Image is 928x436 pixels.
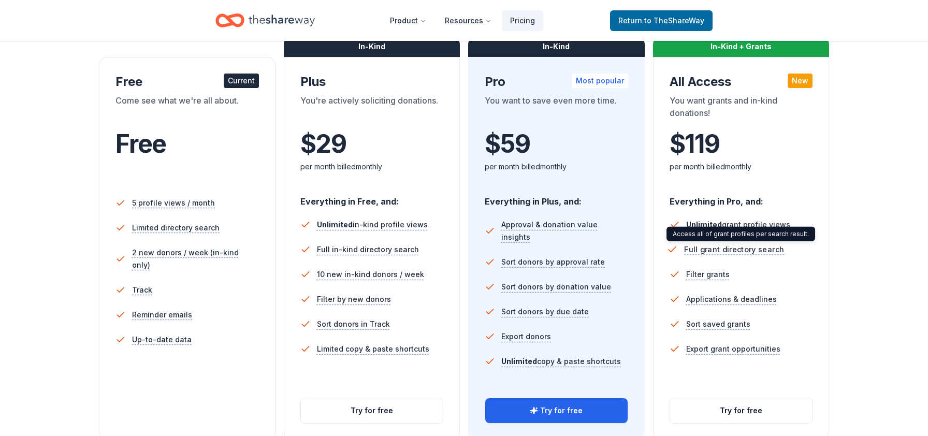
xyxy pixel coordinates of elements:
div: Pro [485,74,628,90]
span: Up-to-date data [132,333,192,346]
div: You want to save even more time. [485,94,628,123]
span: Unlimited [501,357,537,366]
span: Approval & donation value insights [501,219,628,243]
span: $ 29 [300,129,346,158]
div: Current [224,74,259,88]
div: All Access [670,74,813,90]
span: Full grant directory search [684,243,784,256]
span: Return [618,14,704,27]
span: 10 new in-kind donors / week [317,268,424,281]
span: $ 119 [670,129,720,158]
a: Returnto TheShareWay [610,10,713,31]
div: Come see what we're all about. [115,94,259,123]
div: Access all of grant profiles per search result. [666,227,815,241]
span: in-kind profile views [317,220,428,229]
div: per month billed monthly [300,161,444,173]
button: Resources [437,10,500,31]
span: Reminder emails [132,309,192,321]
span: Export grant opportunities [686,343,780,355]
span: Sort donors by approval rate [501,256,605,268]
span: Track [132,284,152,296]
span: Applications & deadlines [686,293,777,306]
button: Try for free [670,398,813,423]
span: copy & paste shortcuts [501,357,621,366]
button: Try for free [301,398,443,423]
div: Most popular [572,74,628,88]
span: Export donors [501,330,551,343]
div: Free [115,74,259,90]
span: Sort saved grants [686,318,750,330]
span: $ 59 [485,129,530,158]
div: per month billed monthly [485,161,628,173]
span: Limited copy & paste shortcuts [317,343,429,355]
div: Everything in Pro, and: [670,186,813,208]
span: Limited directory search [132,222,220,234]
span: Sort donors by donation value [501,281,611,293]
span: Sort donors in Track [317,318,390,330]
a: Home [215,8,315,33]
div: per month billed monthly [670,161,813,173]
button: Product [382,10,434,31]
span: Free [115,128,166,159]
span: Unlimited [317,220,353,229]
div: Plus [300,74,444,90]
div: Everything in Plus, and: [485,186,628,208]
nav: Main [382,8,543,33]
span: Filter grants [686,268,730,281]
span: Filter by new donors [317,293,391,306]
div: New [788,74,813,88]
span: Full in-kind directory search [317,243,419,256]
span: 2 new donors / week (in-kind only) [132,246,259,271]
span: grant profile views [686,220,790,229]
span: Sort donors by due date [501,306,589,318]
span: 5 profile views / month [132,197,215,209]
div: In-Kind [468,36,645,57]
span: to TheShareWay [644,16,704,25]
span: Unlimited [686,220,722,229]
div: Everything in Free, and: [300,186,444,208]
button: Try for free [485,398,628,423]
div: In-Kind + Grants [653,36,830,57]
a: Pricing [502,10,543,31]
div: In-Kind [284,36,460,57]
div: You're actively soliciting donations. [300,94,444,123]
div: You want grants and in-kind donations! [670,94,813,123]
